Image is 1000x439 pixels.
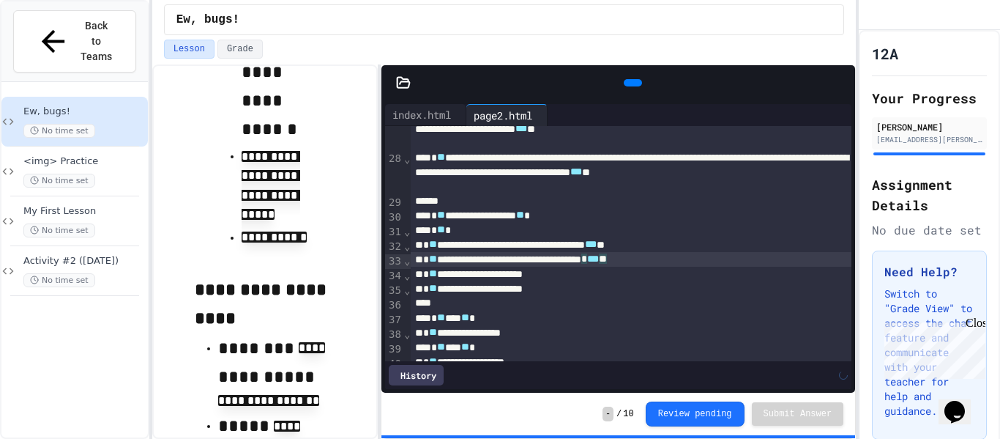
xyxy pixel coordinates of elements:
div: 27 [385,108,403,152]
span: My First Lesson [23,205,145,218]
div: [PERSON_NAME] [876,120,982,133]
button: Back to Teams [13,10,136,73]
span: 10 [623,408,633,420]
span: Back to Teams [79,18,113,64]
div: index.html [385,104,466,126]
iframe: chat widget [939,380,985,424]
span: <img> Practice [23,155,145,168]
span: Fold line [403,328,411,340]
div: 35 [385,284,403,298]
div: Chat with us now!Close [6,6,101,93]
div: 38 [385,328,403,342]
p: Switch to "Grade View" to access the chat feature and communicate with your teacher for help and ... [884,287,974,418]
h3: Need Help? [884,263,974,281]
span: Fold line [403,226,411,237]
div: 30 [385,210,403,225]
div: 37 [385,313,403,328]
span: No time set [23,273,95,287]
span: - [602,407,613,421]
div: 34 [385,269,403,284]
span: Fold line [403,153,411,165]
span: Activity #2 ([DATE]) [23,255,145,268]
span: No time set [23,224,95,237]
span: Ew, bugs! [23,106,145,118]
div: 28 [385,152,403,196]
span: Fold line [403,284,411,296]
h2: Assignment Details [872,174,987,215]
div: 29 [385,196,403,210]
div: [EMAIL_ADDRESS][PERSON_NAME][DOMAIN_NAME] [876,134,982,145]
div: 39 [385,342,403,357]
span: Submit Answer [764,408,832,420]
span: Ew, bugs! [176,11,239,29]
div: 31 [385,225,403,240]
span: Fold line [403,240,411,252]
button: Grade [217,40,263,59]
div: No due date set [872,221,987,239]
div: page2.html [466,104,548,126]
div: 36 [385,298,403,313]
span: Fold line [403,255,411,267]
button: Review pending [646,402,745,427]
button: Lesson [164,40,214,59]
div: page2.html [466,108,540,123]
button: Submit Answer [752,402,844,426]
h2: Your Progress [872,88,987,108]
iframe: chat widget [878,317,985,379]
span: Fold line [403,270,411,281]
div: index.html [385,107,458,122]
div: 32 [385,240,403,254]
div: History [389,365,444,385]
span: Fold line [403,358,411,369]
span: / [616,408,622,420]
span: No time set [23,124,95,138]
span: No time set [23,174,95,188]
div: 33 [385,254,403,269]
h1: 12A [872,43,898,64]
div: 40 [385,357,403,372]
